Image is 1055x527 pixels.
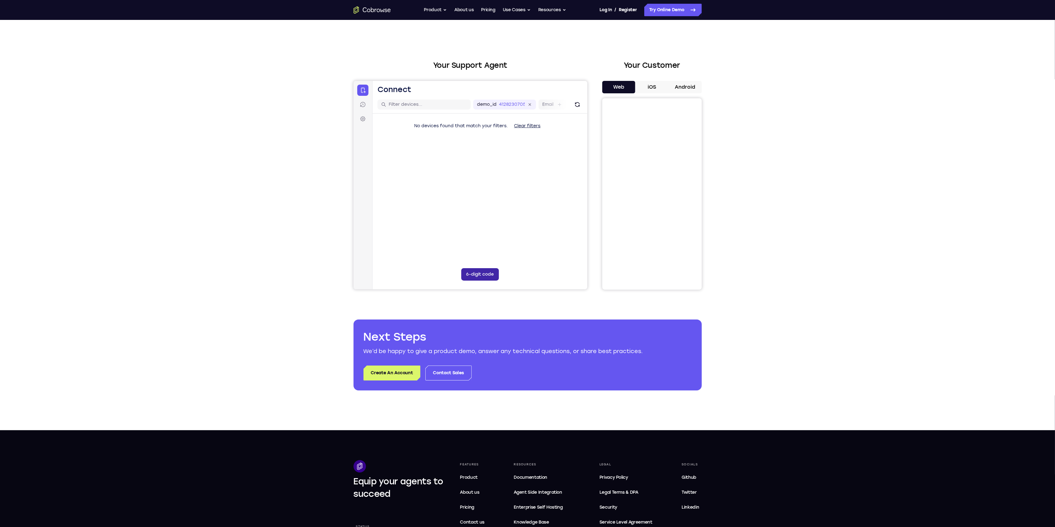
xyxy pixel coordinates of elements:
a: Documentation [511,471,573,484]
span: Pricing [460,505,474,510]
button: Web [602,81,636,93]
span: Equip your agents to succeed [354,476,443,499]
span: Product [460,475,478,480]
div: Resources [511,460,573,469]
a: About us [458,486,487,499]
span: Linkedin [682,505,699,510]
button: iOS [635,81,669,93]
a: Go to the home page [354,6,391,14]
button: Android [669,81,702,93]
span: Legal Terms & DPA [599,490,638,495]
a: Enterprise Self Hosting [511,501,573,514]
span: Agent Side Integration [514,489,570,496]
span: Twitter [682,490,697,495]
a: Security [597,501,655,514]
a: Privacy Policy [597,471,655,484]
a: Pricing [458,501,487,514]
a: Legal Terms & DPA [597,486,655,499]
span: Knowledge Base [514,520,549,525]
a: Contact Sales [425,366,472,380]
div: Socials [679,460,701,469]
span: About us [460,490,479,495]
iframe: Agent [354,81,587,289]
a: Log In [599,4,612,16]
span: Contact us [460,520,485,525]
p: We’d be happy to give a product demo, answer any technical questions, or share best practices. [363,347,692,356]
h2: Your Support Agent [354,60,587,71]
h2: Your Customer [602,60,702,71]
a: About us [454,4,474,16]
a: Product [458,471,487,484]
a: Try Online Demo [644,4,702,16]
a: Linkedin [679,501,701,514]
div: Legal [597,460,655,469]
a: Create An Account [363,366,420,380]
a: Register [619,4,637,16]
button: Use Cases [503,4,531,16]
span: Documentation [514,475,547,480]
button: Resources [538,4,566,16]
a: Pricing [481,4,495,16]
span: Enterprise Self Hosting [514,504,570,511]
a: Twitter [679,486,701,499]
a: Agent Side Integration [511,486,573,499]
h2: Next Steps [363,329,692,344]
span: Service Level Agreement [599,519,652,526]
button: Product [424,4,447,16]
span: Privacy Policy [599,475,628,480]
span: / [614,6,616,14]
div: Features [458,460,487,469]
a: Github [679,471,701,484]
span: Github [682,475,696,480]
span: Security [599,505,617,510]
